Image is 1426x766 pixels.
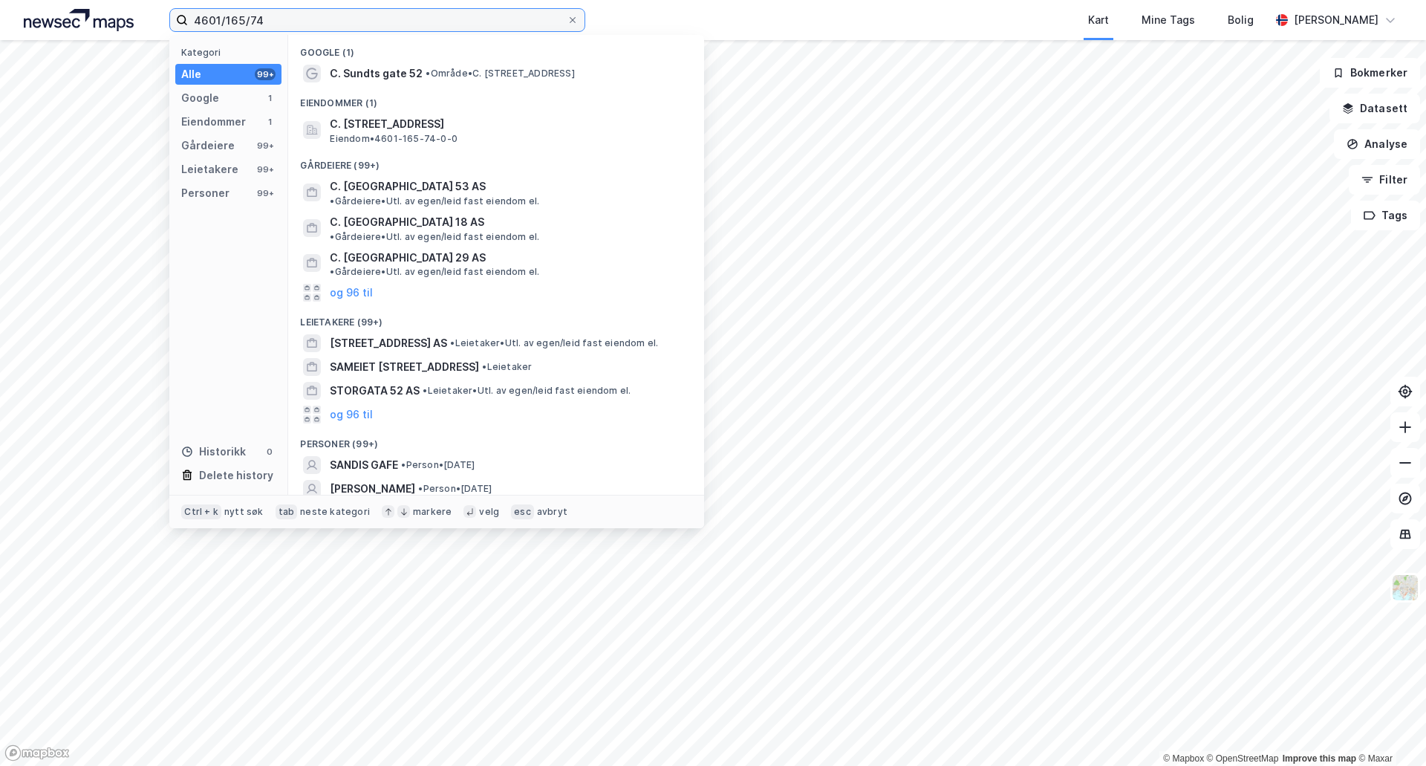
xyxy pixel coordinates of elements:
[276,504,298,519] div: tab
[199,467,273,484] div: Delete history
[537,506,567,518] div: avbryt
[181,47,281,58] div: Kategori
[330,266,539,278] span: Gårdeiere • Utl. av egen/leid fast eiendom el.
[423,385,427,396] span: •
[401,459,475,471] span: Person • [DATE]
[1351,201,1420,230] button: Tags
[1283,753,1356,764] a: Improve this map
[181,89,219,107] div: Google
[188,9,567,31] input: Søk på adresse, matrikkel, gårdeiere, leietakere eller personer
[330,195,539,207] span: Gårdeiere • Utl. av egen/leid fast eiendom el.
[330,231,539,243] span: Gårdeiere • Utl. av egen/leid fast eiendom el.
[330,456,398,474] span: SANDIS GAFE
[1349,165,1420,195] button: Filter
[330,249,486,267] span: C. [GEOGRAPHIC_DATA] 29 AS
[1352,695,1426,766] iframe: Chat Widget
[1163,753,1204,764] a: Mapbox
[330,115,686,133] span: C. [STREET_ADDRESS]
[423,385,631,397] span: Leietaker • Utl. av egen/leid fast eiendom el.
[511,504,534,519] div: esc
[181,65,201,83] div: Alle
[300,506,370,518] div: neste kategori
[450,337,455,348] span: •
[181,113,246,131] div: Eiendommer
[1329,94,1420,123] button: Datasett
[181,137,235,155] div: Gårdeiere
[264,92,276,104] div: 1
[330,213,484,231] span: C. [GEOGRAPHIC_DATA] 18 AS
[450,337,658,349] span: Leietaker • Utl. av egen/leid fast eiendom el.
[288,305,704,331] div: Leietakere (99+)
[330,266,334,277] span: •
[1334,129,1420,159] button: Analyse
[1294,11,1378,29] div: [PERSON_NAME]
[330,480,415,498] span: [PERSON_NAME]
[479,506,499,518] div: velg
[181,443,246,461] div: Historikk
[288,85,704,112] div: Eiendommer (1)
[413,506,452,518] div: markere
[330,178,486,195] span: C. [GEOGRAPHIC_DATA] 53 AS
[330,65,423,82] span: C. Sundts gate 52
[330,334,447,352] span: [STREET_ADDRESS] AS
[330,133,458,145] span: Eiendom • 4601-165-74-0-0
[288,426,704,453] div: Personer (99+)
[255,68,276,80] div: 99+
[24,9,134,31] img: logo.a4113a55bc3d86da70a041830d287a7e.svg
[418,483,492,495] span: Person • [DATE]
[264,116,276,128] div: 1
[1228,11,1254,29] div: Bolig
[330,195,334,207] span: •
[418,483,423,494] span: •
[330,231,334,242] span: •
[330,406,373,423] button: og 96 til
[1320,58,1420,88] button: Bokmerker
[1352,695,1426,766] div: Kontrollprogram for chat
[401,459,406,470] span: •
[181,160,238,178] div: Leietakere
[482,361,532,373] span: Leietaker
[181,504,221,519] div: Ctrl + k
[330,382,420,400] span: STORGATA 52 AS
[255,187,276,199] div: 99+
[255,163,276,175] div: 99+
[482,361,486,372] span: •
[330,358,479,376] span: SAMEIET [STREET_ADDRESS]
[426,68,430,79] span: •
[426,68,574,79] span: Område • C. [STREET_ADDRESS]
[288,148,704,175] div: Gårdeiere (99+)
[288,35,704,62] div: Google (1)
[181,184,229,202] div: Personer
[1088,11,1109,29] div: Kart
[1207,753,1279,764] a: OpenStreetMap
[224,506,264,518] div: nytt søk
[330,284,373,302] button: og 96 til
[1142,11,1195,29] div: Mine Tags
[264,446,276,458] div: 0
[255,140,276,152] div: 99+
[4,744,70,762] a: Mapbox homepage
[1391,574,1419,602] img: Z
